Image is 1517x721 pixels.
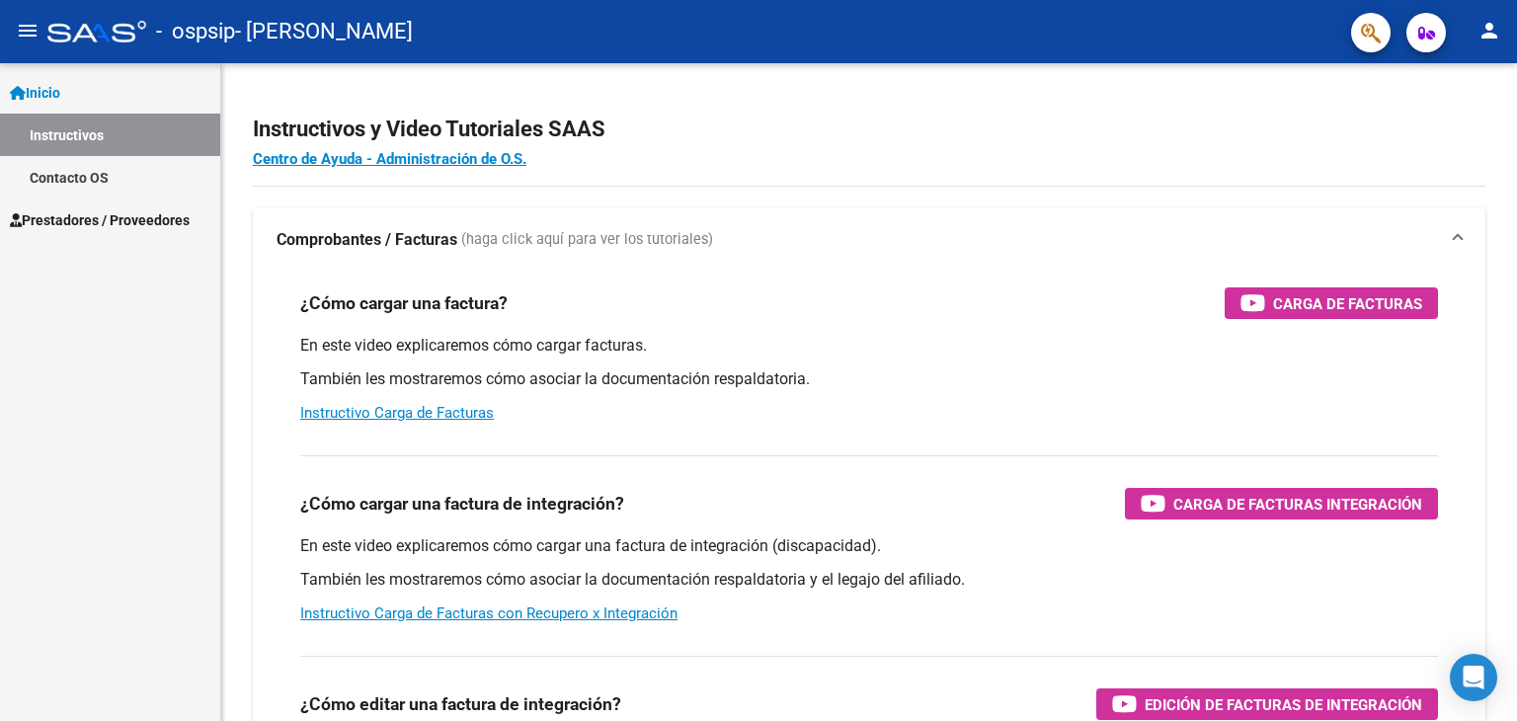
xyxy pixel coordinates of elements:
[1145,692,1422,717] span: Edición de Facturas de integración
[10,82,60,104] span: Inicio
[300,690,621,718] h3: ¿Cómo editar una factura de integración?
[300,604,678,622] a: Instructivo Carga de Facturas con Recupero x Integración
[253,208,1485,272] mat-expansion-panel-header: Comprobantes / Facturas (haga click aquí para ver los tutoriales)
[156,10,235,53] span: - ospsip
[1225,287,1438,319] button: Carga de Facturas
[1450,654,1497,701] div: Open Intercom Messenger
[277,229,457,251] strong: Comprobantes / Facturas
[235,10,413,53] span: - [PERSON_NAME]
[16,19,40,42] mat-icon: menu
[300,289,508,317] h3: ¿Cómo cargar una factura?
[300,535,1438,557] p: En este video explicaremos cómo cargar una factura de integración (discapacidad).
[253,111,1485,148] h2: Instructivos y Video Tutoriales SAAS
[300,335,1438,357] p: En este video explicaremos cómo cargar facturas.
[1096,688,1438,720] button: Edición de Facturas de integración
[300,368,1438,390] p: También les mostraremos cómo asociar la documentación respaldatoria.
[300,569,1438,591] p: También les mostraremos cómo asociar la documentación respaldatoria y el legajo del afiliado.
[253,150,526,168] a: Centro de Ayuda - Administración de O.S.
[1125,488,1438,520] button: Carga de Facturas Integración
[1477,19,1501,42] mat-icon: person
[300,490,624,518] h3: ¿Cómo cargar una factura de integración?
[10,209,190,231] span: Prestadores / Proveedores
[1173,492,1422,517] span: Carga de Facturas Integración
[461,229,713,251] span: (haga click aquí para ver los tutoriales)
[1273,291,1422,316] span: Carga de Facturas
[300,404,494,422] a: Instructivo Carga de Facturas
